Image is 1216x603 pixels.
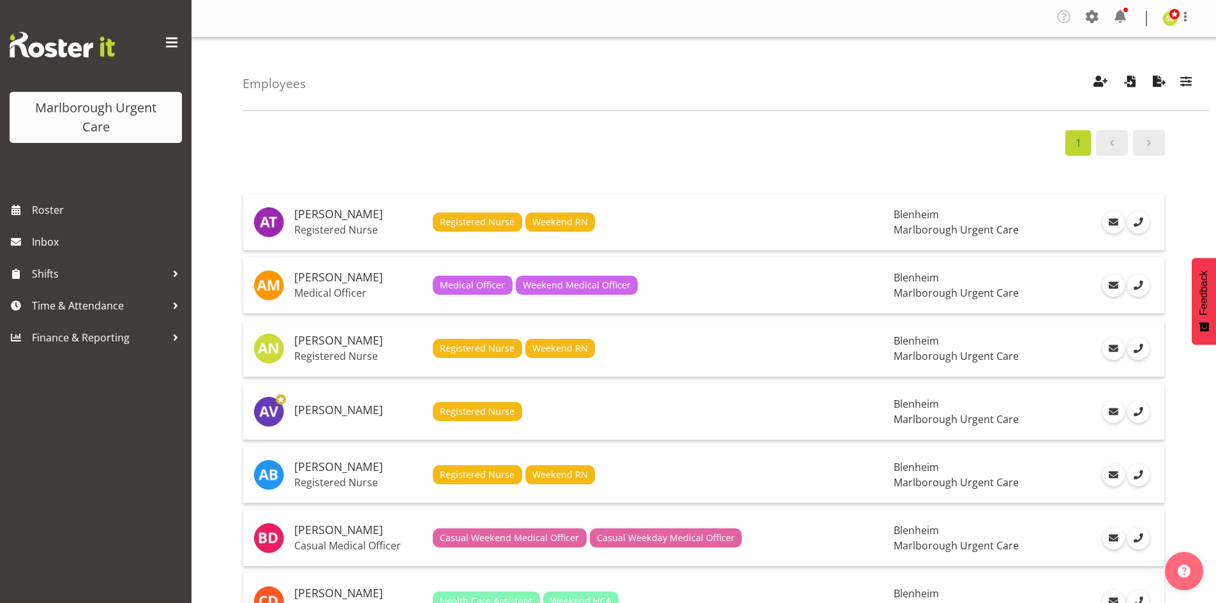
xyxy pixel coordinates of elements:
[32,328,166,347] span: Finance & Reporting
[1192,258,1216,345] button: Feedback - Show survey
[440,531,579,545] span: Casual Weekend Medical Officer
[294,461,423,473] h5: [PERSON_NAME]
[253,396,284,427] img: amber-venning-slater11903.jpg
[1162,11,1178,26] img: sarah-edwards11800.jpg
[253,523,284,553] img: beata-danielek11843.jpg
[1127,464,1150,486] a: Call Employee
[253,270,284,301] img: alexandra-madigan11823.jpg
[1127,338,1150,360] a: Call Employee
[894,475,1019,489] span: Marlborough Urgent Care
[32,264,166,283] span: Shifts
[894,271,939,285] span: Blenheim
[440,468,514,482] span: Registered Nurse
[294,404,423,417] h5: [PERSON_NAME]
[1127,401,1150,423] a: Call Employee
[10,32,115,57] img: Rosterit website logo
[532,215,588,229] span: Weekend RN
[243,77,306,91] h4: Employees
[1146,70,1173,98] button: Export Employees
[32,232,185,251] span: Inbox
[294,539,423,552] p: Casual Medical Officer
[294,287,423,299] p: Medical Officer
[22,98,169,137] div: Marlborough Urgent Care
[1133,130,1165,156] a: Page 2.
[894,539,1019,553] span: Marlborough Urgent Care
[532,468,588,482] span: Weekend RN
[32,296,166,315] span: Time & Attendance
[1102,527,1125,549] a: Email Employee
[1127,274,1150,297] a: Call Employee
[440,405,514,419] span: Registered Nurse
[894,412,1019,426] span: Marlborough Urgent Care
[894,334,939,348] span: Blenheim
[894,223,1019,237] span: Marlborough Urgent Care
[894,207,939,221] span: Blenheim
[894,460,939,474] span: Blenheim
[1116,70,1143,98] button: Import Employees
[1178,565,1190,577] img: help-xxl-2.png
[894,286,1019,300] span: Marlborough Urgent Care
[440,278,505,292] span: Medical Officer
[294,587,423,600] h5: [PERSON_NAME]
[523,278,631,292] span: Weekend Medical Officer
[294,208,423,221] h5: [PERSON_NAME]
[294,350,423,362] p: Registered Nurse
[1087,70,1114,98] button: Create Employees
[894,397,939,411] span: Blenheim
[294,476,423,489] p: Registered Nurse
[253,333,284,364] img: alysia-newman-woods11835.jpg
[253,459,284,490] img: andrew-brooks11834.jpg
[894,586,939,600] span: Blenheim
[294,223,423,236] p: Registered Nurse
[440,215,514,229] span: Registered Nurse
[1173,70,1199,98] button: Filter Employees
[294,271,423,284] h5: [PERSON_NAME]
[1102,211,1125,234] a: Email Employee
[1102,338,1125,360] a: Email Employee
[294,334,423,347] h5: [PERSON_NAME]
[1102,274,1125,297] a: Email Employee
[294,524,423,537] h5: [PERSON_NAME]
[597,531,735,545] span: Casual Weekday Medical Officer
[1096,130,1128,156] a: Page 0.
[1102,401,1125,423] a: Email Employee
[1102,464,1125,486] a: Email Employee
[894,523,939,537] span: Blenheim
[1198,271,1210,315] span: Feedback
[894,349,1019,363] span: Marlborough Urgent Care
[440,341,514,355] span: Registered Nurse
[532,341,588,355] span: Weekend RN
[32,200,185,220] span: Roster
[253,207,284,237] img: agnes-tyson11836.jpg
[1127,527,1150,549] a: Call Employee
[1127,211,1150,234] a: Call Employee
